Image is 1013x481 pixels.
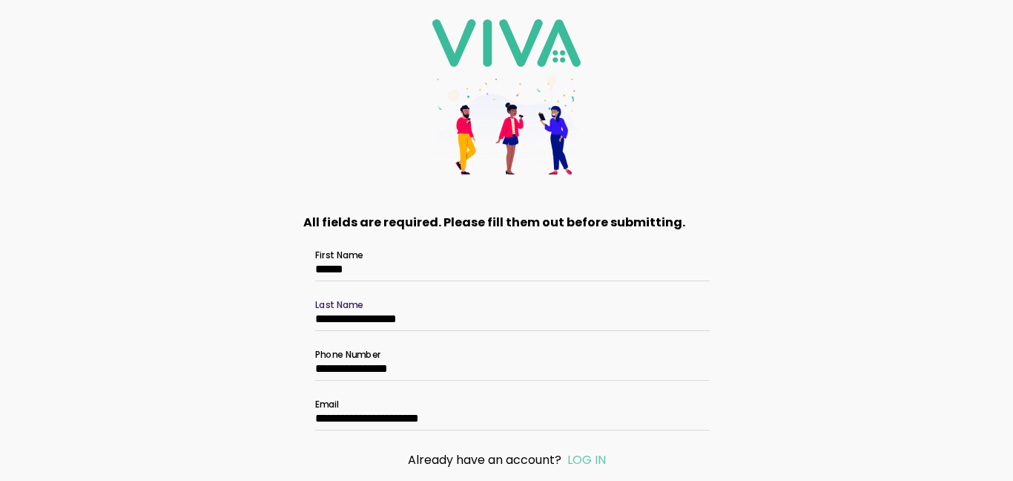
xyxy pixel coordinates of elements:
input: First Name [315,263,698,275]
input: Phone Number [315,362,698,375]
input: Last Name [315,313,698,325]
div: Already have an account? [333,451,680,469]
strong: All fields are required. Please fill them out before submitting. [303,214,685,231]
a: LOG IN [567,451,606,468]
input: Email [315,412,698,425]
